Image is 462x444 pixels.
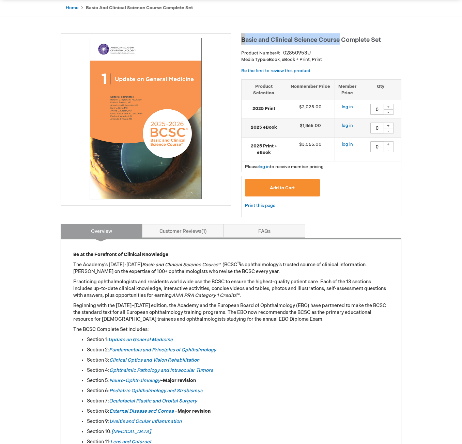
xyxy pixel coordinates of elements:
a: Home [66,5,78,11]
td: $3,065.00 [286,138,335,161]
a: External Disease and Cornea [109,408,174,414]
em: Basic and Clinical Science Course [142,262,218,268]
input: Qty [370,123,384,133]
a: Fundamentals and Principles of Ophthalmology [109,347,216,353]
a: Customer Reviews1 [142,224,224,238]
th: Qty [360,79,401,100]
p: The BCSC Complete Set includes: [73,326,389,333]
div: - [383,147,394,152]
td: $1,865.00 [286,119,335,138]
div: + [383,104,394,110]
li: Section 7: [87,398,389,405]
button: Add to Cart [245,179,320,196]
li: Section 4: [87,367,389,374]
span: Add to Cart [270,185,295,191]
span: Please to receive member pricing [245,164,324,170]
input: Qty [370,104,384,115]
sup: ®) [237,261,240,266]
div: + [383,123,394,128]
strong: Major revision [178,408,211,414]
td: $2,025.00 [286,100,335,119]
a: Oculofacial Plastic and Orbital Surgery [109,398,197,404]
li: Section 6: [87,387,389,394]
li: Section 8: – [87,408,389,415]
span: Basic and Clinical Science Course Complete Set [241,36,381,44]
a: Pediatric Ophthalmology and Strabismus [109,388,202,394]
li: Section 2: [87,347,389,353]
a: [MEDICAL_DATA] [111,429,151,434]
a: Clinical Optics and Vision Rehabilitation [109,357,199,363]
a: Overview [61,224,142,238]
li: Section 9: [87,418,389,425]
th: Product Selection [242,79,286,100]
strong: 2025 Print + eBook [245,143,282,156]
a: Print this page [245,202,275,210]
div: 02850953U [283,50,311,57]
strong: Media Type: [241,57,266,62]
span: 1 [201,228,207,234]
li: Section 10: [87,428,389,435]
p: eBook, eBook + Print, Print [241,57,401,63]
li: Section 3: [87,357,389,364]
a: log in [342,104,353,110]
div: - [383,128,394,133]
a: Uveitis and Ocular Inflammation [109,418,182,424]
strong: Be at the Forefront of Clinical Knowledge [73,252,168,257]
p: Beginning with the [DATE]–[DATE] edition, the Academy and the European Board of Ophthalmology (EB... [73,302,389,323]
p: Practicing ophthalmologists and residents worldwide use the BCSC to ensure the highest-quality pa... [73,279,389,299]
li: Section 1: [87,336,389,343]
p: The Academy’s [DATE]-[DATE] ™ (BCSC is ophthalmology’s trusted source of clinical information. [P... [73,261,389,275]
strong: 2025 Print [245,106,282,112]
strong: 2025 eBook [245,124,282,131]
div: - [383,109,394,115]
li: Section 5: – [87,377,389,384]
a: Be the first to review this product [241,68,310,74]
a: log in [342,142,353,147]
strong: Basic and Clinical Science Course Complete Set [86,5,193,11]
img: Basic and Clinical Science Course Complete Set [64,37,227,200]
div: + [383,141,394,147]
a: Update on General Medicine [108,337,173,343]
strong: Product Number [241,50,280,56]
input: Qty [370,141,384,152]
th: Nonmember Price [286,79,335,100]
em: AMA PRA Category 1 Credits [172,292,236,298]
a: log in [259,164,270,170]
a: Ophthalmic Pathology and Intraocular Tumors [109,367,213,373]
th: Member Price [335,79,360,100]
strong: Major revision [163,378,196,383]
a: log in [342,123,353,128]
a: FAQs [224,224,305,238]
a: Neuro-Ophthalmology [109,378,160,383]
